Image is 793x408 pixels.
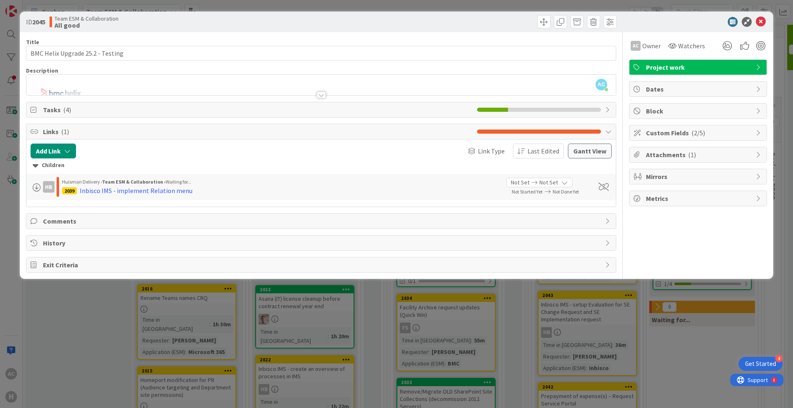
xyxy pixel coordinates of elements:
div: Children [33,161,610,170]
label: Title [26,38,39,46]
span: Tasks [43,105,473,115]
button: Gantt View [568,144,612,158]
span: Last Edited [527,146,559,156]
span: Not Started Yet [512,189,543,195]
b: All good [55,22,119,28]
span: ( 2/5 ) [691,129,705,137]
div: 2039 [62,187,77,194]
div: AC [631,41,641,51]
div: Get Started [745,360,776,368]
span: Not Set [511,178,529,187]
span: Team ESM & Collaboration [55,15,119,22]
span: ID [26,17,45,27]
span: Huisman Delivery › [62,179,102,185]
span: Support [17,1,38,11]
span: Metrics [646,193,752,203]
span: Dates [646,84,752,94]
span: Watchers [678,41,705,51]
input: type card name here... [26,46,616,61]
span: ( 1 ) [61,127,69,136]
span: History [43,238,601,248]
img: image.png [31,80,297,366]
b: Team ESM & Collaboration › [102,179,166,185]
span: Comments [43,216,601,226]
span: Not Set [539,178,558,187]
span: Link Type [478,146,505,156]
span: Attachments [646,150,752,160]
span: Custom Fields [646,128,752,138]
span: Waiting for... [166,179,191,185]
div: 8 [43,3,45,10]
span: Description [26,67,58,74]
span: Not Done Yet [553,189,579,195]
div: Inbisco IMS - implement Relation menu [80,186,192,196]
div: 4 [775,355,783,362]
b: 2045 [32,18,45,26]
span: Links [43,127,473,137]
button: Last Edited [513,144,564,158]
span: Mirrors [646,172,752,182]
span: Owner [642,41,661,51]
div: Open Get Started checklist, remaining modules: 4 [738,357,783,371]
span: Block [646,106,752,116]
button: Add Link [31,144,76,158]
span: ( 4 ) [63,106,71,114]
span: AC [596,79,607,90]
span: ( 1 ) [688,151,696,159]
span: Exit Criteria [43,260,601,270]
div: HB [43,181,55,193]
span: Project work [646,62,752,72]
